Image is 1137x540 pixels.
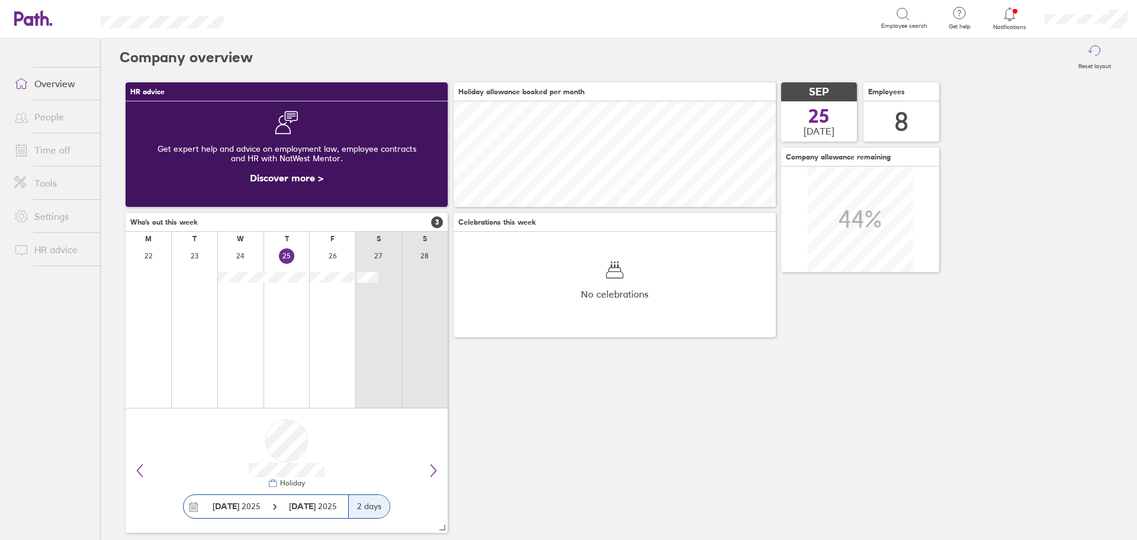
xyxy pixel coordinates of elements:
div: 8 [894,107,908,137]
h2: Company overview [120,39,253,76]
a: People [5,105,100,129]
span: Company allowance remaining [786,153,891,161]
span: Employees [868,88,905,96]
span: SEP [809,86,829,98]
span: Employee search [881,23,927,30]
strong: [DATE] [213,501,239,512]
span: Holiday allowance booked per month [458,88,584,96]
a: Notifications [991,6,1029,31]
span: 25 [808,107,830,126]
button: Reset layout [1071,39,1118,76]
div: M [145,235,152,243]
label: Reset layout [1071,59,1118,70]
span: Get help [940,23,979,30]
a: Tools [5,171,100,195]
span: HR advice [130,88,165,96]
strong: [DATE] [289,501,318,512]
div: T [285,235,289,243]
span: 2025 [289,501,337,511]
span: 3 [431,216,443,228]
div: S [423,235,427,243]
span: [DATE] [804,126,834,136]
div: 2 days [348,495,390,518]
div: T [192,235,197,243]
div: Get expert help and advice on employment law, employee contracts and HR with NatWest Mentor. [135,135,438,172]
div: S [377,235,381,243]
span: No celebrations [581,289,648,299]
a: Time off [5,138,100,162]
div: W [237,235,244,243]
span: Notifications [991,24,1029,31]
a: Settings [5,205,100,228]
a: HR advice [5,238,100,261]
a: Overview [5,72,100,95]
span: Celebrations this week [458,218,536,226]
span: Who's out this week [130,218,198,226]
a: Discover more > [250,172,323,184]
span: 2025 [213,501,261,511]
div: Search [256,12,286,23]
div: F [330,235,335,243]
div: Holiday [278,479,305,487]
